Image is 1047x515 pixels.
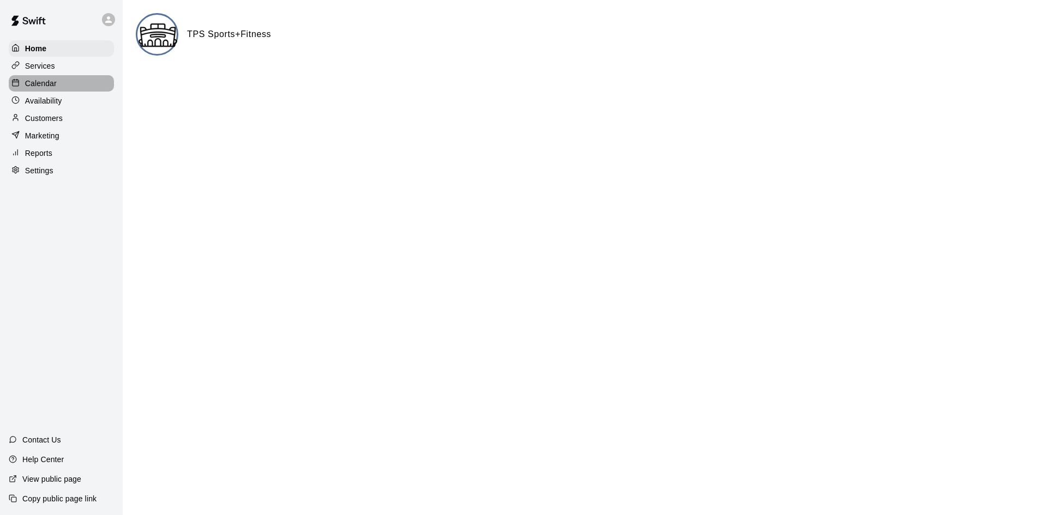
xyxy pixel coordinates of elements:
a: Home [9,40,114,57]
p: Marketing [25,130,59,141]
h6: TPS Sports+Fitness [187,27,271,41]
a: Settings [9,162,114,179]
p: Home [25,43,47,54]
p: Settings [25,165,53,176]
a: Calendar [9,75,114,92]
img: TPS Sports+Fitness logo [137,15,178,56]
a: Services [9,58,114,74]
p: Customers [25,113,63,124]
a: Marketing [9,128,114,144]
p: Contact Us [22,434,61,445]
p: Copy public page link [22,493,97,504]
a: Customers [9,110,114,126]
p: Availability [25,95,62,106]
p: Calendar [25,78,57,89]
a: Availability [9,93,114,109]
p: Help Center [22,454,64,465]
p: Reports [25,148,52,159]
p: Services [25,60,55,71]
p: View public page [22,474,81,484]
a: Reports [9,145,114,161]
